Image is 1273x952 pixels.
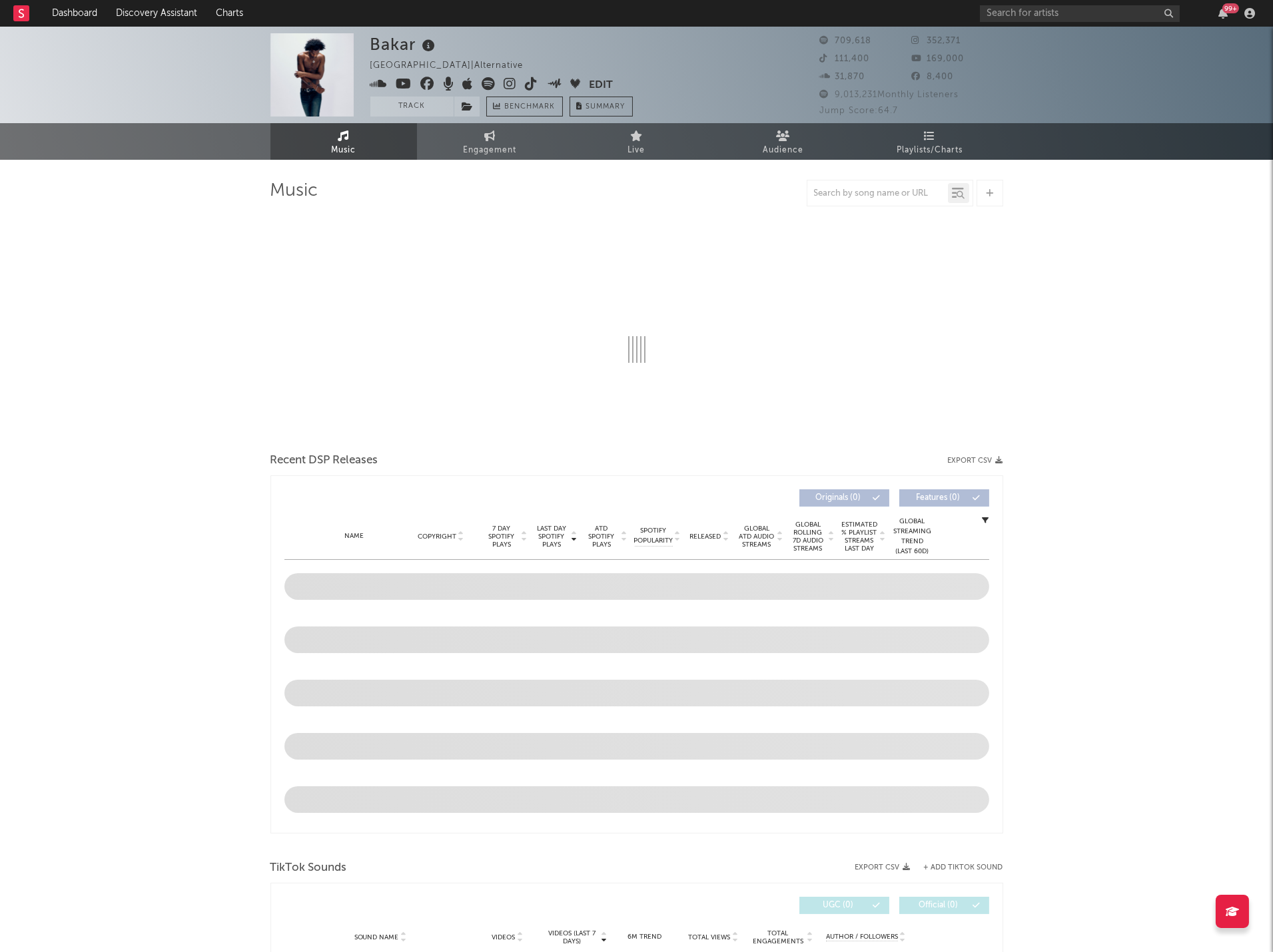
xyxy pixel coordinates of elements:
div: Global Streaming Trend (Last 60D) [893,517,933,557]
span: Official ( 0 ) [908,901,969,909]
button: Originals(0) [799,489,889,507]
a: Playlists/Charts [857,123,1003,160]
span: Music [331,142,356,158]
span: Total Views [688,933,730,941]
span: Audience [763,142,803,158]
span: Global Rolling 7D Audio Streams [790,521,827,553]
span: Copyright [418,533,456,541]
span: 352,371 [911,37,961,45]
span: Spotify Popularity [634,526,673,546]
span: Summary [586,103,626,111]
button: 99+ [1218,8,1228,19]
span: Total Engagements [751,929,805,945]
span: Recent DSP Releases [270,453,378,469]
span: 9,013,231 Monthly Listeners [820,91,959,99]
span: 709,618 [820,37,872,45]
a: Music [270,123,417,160]
span: Author / Followers [826,933,898,941]
span: Estimated % Playlist Streams Last Day [841,521,878,553]
button: Features(0) [899,489,989,507]
span: Originals ( 0 ) [808,494,869,502]
div: 6M Trend [614,932,675,942]
span: Videos [492,933,516,941]
div: 99 + [1222,3,1239,13]
button: Export CSV [855,863,911,871]
div: Name [311,531,398,541]
span: Live [628,142,645,158]
span: Released [690,533,721,541]
span: 111,400 [820,55,870,63]
a: Live [564,123,710,160]
button: Summary [570,97,633,117]
button: Export CSV [948,457,1003,465]
div: [GEOGRAPHIC_DATA] | Alternative [370,58,539,74]
button: Track [370,97,454,117]
span: Jump Score: 64.7 [820,107,899,115]
span: Last Day Spotify Plays [534,525,570,549]
span: TikTok Sounds [270,860,347,876]
span: Benchmark [505,99,556,115]
div: Bakar [370,33,439,55]
button: + Add TikTok Sound [911,864,1003,871]
input: Search by song name or URL [807,188,948,199]
span: 8,400 [911,73,953,81]
span: ATD Spotify Plays [584,525,620,549]
span: 31,870 [820,73,865,81]
a: Benchmark [486,97,563,117]
button: + Add TikTok Sound [924,864,1003,871]
button: Edit [589,77,613,94]
span: 7 Day Spotify Plays [484,525,520,549]
span: Playlists/Charts [897,142,963,158]
a: Engagement [417,123,564,160]
button: UGC(0) [799,897,889,914]
span: Global ATD Audio Streams [739,525,775,549]
button: Official(0) [899,897,989,914]
input: Search for artists [980,5,1180,22]
a: Audience [710,123,857,160]
span: Sound Name [354,933,399,941]
span: UGC ( 0 ) [808,901,869,909]
span: Features ( 0 ) [908,494,969,502]
span: Videos (last 7 days) [545,929,599,945]
span: Engagement [464,142,517,158]
span: 169,000 [911,55,964,63]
